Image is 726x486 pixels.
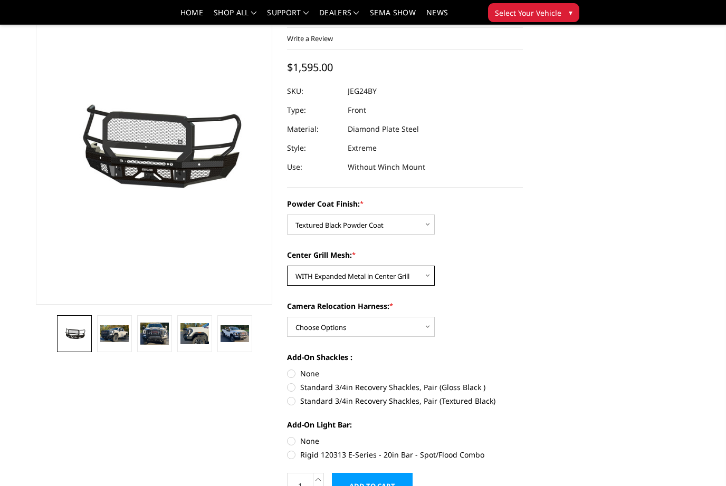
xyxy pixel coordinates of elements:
[287,395,523,406] label: Standard 3/4in Recovery Shackles, Pair (Textured Black)
[287,82,340,101] dt: SKU:
[495,7,561,18] span: Select Your Vehicle
[287,60,333,74] span: $1,595.00
[287,101,340,120] dt: Type:
[319,9,359,24] a: Dealers
[287,198,523,209] label: Powder Coat Finish:
[287,120,340,139] dt: Material:
[287,158,340,177] dt: Use:
[287,419,523,430] label: Add-On Light Bar:
[348,120,419,139] dd: Diamond Plate Steel
[140,323,169,345] img: 2024-2025 GMC 2500-3500 - FT Series - Extreme Front Bumper
[426,9,448,24] a: News
[287,249,523,260] label: Center Grill Mesh:
[287,352,523,363] label: Add-On Shackles :
[60,327,89,340] img: 2024-2025 GMC 2500-3500 - FT Series - Extreme Front Bumper
[348,139,377,158] dd: Extreme
[267,9,309,24] a: Support
[287,382,523,393] label: Standard 3/4in Recovery Shackles, Pair (Gloss Black )
[180,323,209,344] img: 2024-2025 GMC 2500-3500 - FT Series - Extreme Front Bumper
[180,9,203,24] a: Home
[569,7,572,18] span: ▾
[370,9,416,24] a: SEMA Show
[287,449,523,460] label: Rigid 120313 E-Series - 20in Bar - Spot/Flood Combo
[348,101,366,120] dd: Front
[100,325,129,342] img: 2024-2025 GMC 2500-3500 - FT Series - Extreme Front Bumper
[287,368,523,379] label: None
[221,325,249,343] img: 2024-2025 GMC 2500-3500 - FT Series - Extreme Front Bumper
[348,82,377,101] dd: JEG24BY
[287,34,333,43] a: Write a Review
[287,300,523,312] label: Camera Relocation Harness:
[488,3,579,22] button: Select Your Vehicle
[287,435,523,446] label: None
[287,139,340,158] dt: Style:
[214,9,256,24] a: shop all
[348,158,425,177] dd: Without Winch Mount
